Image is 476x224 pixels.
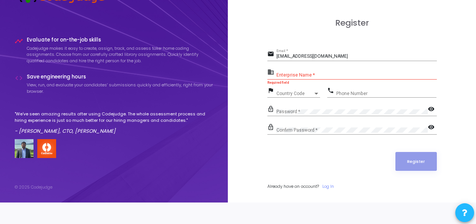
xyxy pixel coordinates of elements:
a: Log In [322,183,334,190]
div: © 2025 Codejudge [15,184,52,190]
i: code [15,74,23,82]
button: Register [395,152,437,171]
input: Enterprise Name [276,72,437,78]
strong: Required field [267,81,289,84]
span: Already have an account? [267,183,319,189]
mat-icon: lock_outline [267,123,276,132]
p: "We've seen amazing results after using Codejudge. The whole assessment process and hiring experi... [15,111,214,123]
i: timeline [15,37,23,45]
input: Phone Number [336,91,436,96]
mat-icon: business [267,68,276,77]
mat-icon: visibility [428,105,437,114]
mat-icon: phone [327,87,336,96]
em: - [PERSON_NAME], CTO, [PERSON_NAME] [15,127,116,135]
img: company-logo [37,139,56,158]
span: Country Code [276,91,313,96]
mat-icon: lock_outline [267,105,276,114]
mat-icon: visibility [428,123,437,132]
p: Codejudge makes it easy to create, assign, track, and assess take-home coding assignments. Choose... [27,45,214,64]
img: user image [15,139,34,158]
h4: Save engineering hours [27,74,214,80]
h3: Register [267,18,437,28]
mat-icon: flag [267,87,276,96]
input: Email [276,54,437,59]
p: View, run, and evaluate your candidates’ submissions quickly and efficiently, right from your bro... [27,82,214,94]
h4: Evaluate for on-the-job skills [27,37,214,43]
mat-icon: email [267,50,276,59]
